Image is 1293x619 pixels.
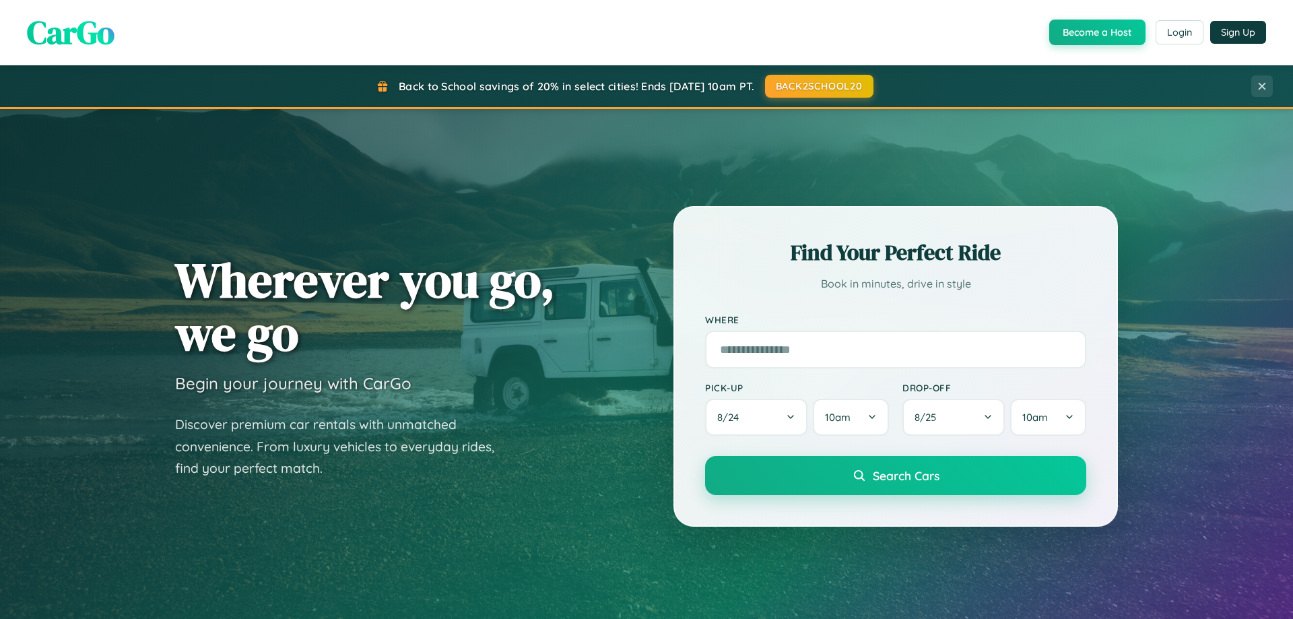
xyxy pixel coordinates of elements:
button: BACK2SCHOOL20 [765,75,873,98]
p: Book in minutes, drive in style [705,274,1086,294]
span: 8 / 25 [915,411,943,424]
button: Login [1156,20,1203,44]
span: Back to School savings of 20% in select cities! Ends [DATE] 10am PT. [399,79,754,93]
button: 10am [813,399,889,436]
h2: Find Your Perfect Ride [705,238,1086,267]
h3: Begin your journey with CarGo [175,373,411,393]
p: Discover premium car rentals with unmatched convenience. From luxury vehicles to everyday rides, ... [175,414,512,480]
button: Become a Host [1049,20,1146,45]
h1: Wherever you go, we go [175,253,555,360]
button: 10am [1010,399,1086,436]
button: Sign Up [1210,21,1266,44]
span: 10am [1022,411,1048,424]
span: 8 / 24 [717,411,745,424]
span: CarGo [27,10,114,55]
button: 8/25 [902,399,1005,436]
button: 8/24 [705,399,807,436]
label: Where [705,314,1086,325]
button: Search Cars [705,456,1086,495]
span: Search Cars [873,468,939,483]
label: Drop-off [902,382,1086,393]
label: Pick-up [705,382,889,393]
span: 10am [825,411,851,424]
